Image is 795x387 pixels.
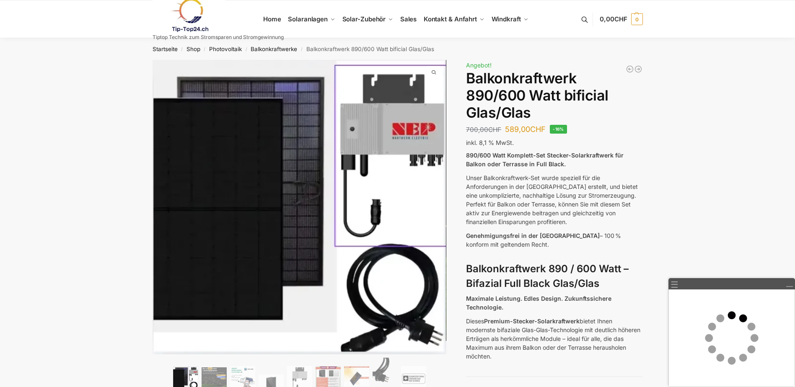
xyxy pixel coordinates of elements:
[209,46,242,52] a: Photovoltaik
[137,38,658,60] nav: Breadcrumb
[631,13,643,25] span: 0
[339,0,396,38] a: Solar-Zubehör
[466,173,642,226] p: Unser Balkonkraftwerk-Set wurde speziell für die Anforderungen in der [GEOGRAPHIC_DATA] erstellt,...
[466,263,629,289] strong: Balkonkraftwerk 890 / 600 Watt – Bifazial Full Black Glas/Glas
[420,0,488,38] a: Kontakt & Anfahrt
[785,280,793,288] a: Minimieren/Wiederherstellen
[297,46,306,53] span: /
[200,46,209,53] span: /
[153,46,178,52] a: Startseite
[288,15,328,23] span: Solaranlagen
[466,295,611,311] strong: Maximale Leistung. Edles Design. Zukunftssichere Technologie.
[484,317,580,325] strong: Premium-Stecker-Solarkraftwerk
[600,15,627,23] span: 0,00
[251,46,297,52] a: Balkonkraftwerke
[466,232,621,248] span: – 100 % konform mit geltendem Recht.
[400,15,417,23] span: Sales
[634,65,642,73] a: Steckerkraftwerk 890/600 Watt, mit Ständer für Terrasse inkl. Lieferung
[186,46,200,52] a: Shop
[466,232,600,239] span: Genehmigungsfrei in der [GEOGRAPHIC_DATA]
[671,280,678,289] a: ☰
[669,289,795,387] iframe: Live Hilfe
[466,317,642,361] p: Dieses bietet Ihnen modernste bifaziale Glas-Glas-Technologie mit deutlich höheren Erträgen als h...
[424,15,477,23] span: Kontakt & Anfahrt
[614,15,627,23] span: CHF
[153,35,284,40] p: Tiptop Technik zum Stromsparen und Stromgewinnung
[492,15,521,23] span: Windkraft
[466,70,642,121] h1: Balkonkraftwerk 890/600 Watt bificial Glas/Glas
[242,46,251,53] span: /
[285,0,339,38] a: Solaranlagen
[466,152,624,168] strong: 890/600 Watt Komplett-Set Stecker-Solarkraftwerk für Balkon oder Terrasse in Full Black.
[446,60,740,341] img: Balkonkraftwerk 890/600 Watt bificial Glas/Glas 3
[488,0,532,38] a: Windkraft
[466,62,492,69] span: Angebot!
[342,15,386,23] span: Solar-Zubehör
[178,46,186,53] span: /
[505,125,546,134] bdi: 589,00
[600,7,642,32] a: 0,00CHF 0
[488,126,501,134] span: CHF
[530,125,546,134] span: CHF
[466,139,514,146] span: inkl. 8,1 % MwSt.
[396,0,420,38] a: Sales
[626,65,634,73] a: 890/600 Watt Solarkraftwerk + 2,7 KW Batteriespeicher Genehmigungsfrei
[466,126,501,134] bdi: 700,00
[550,125,567,134] span: -16%
[153,60,447,354] img: Balkonkraftwerk 890/600 Watt bificial Glas/Glas 1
